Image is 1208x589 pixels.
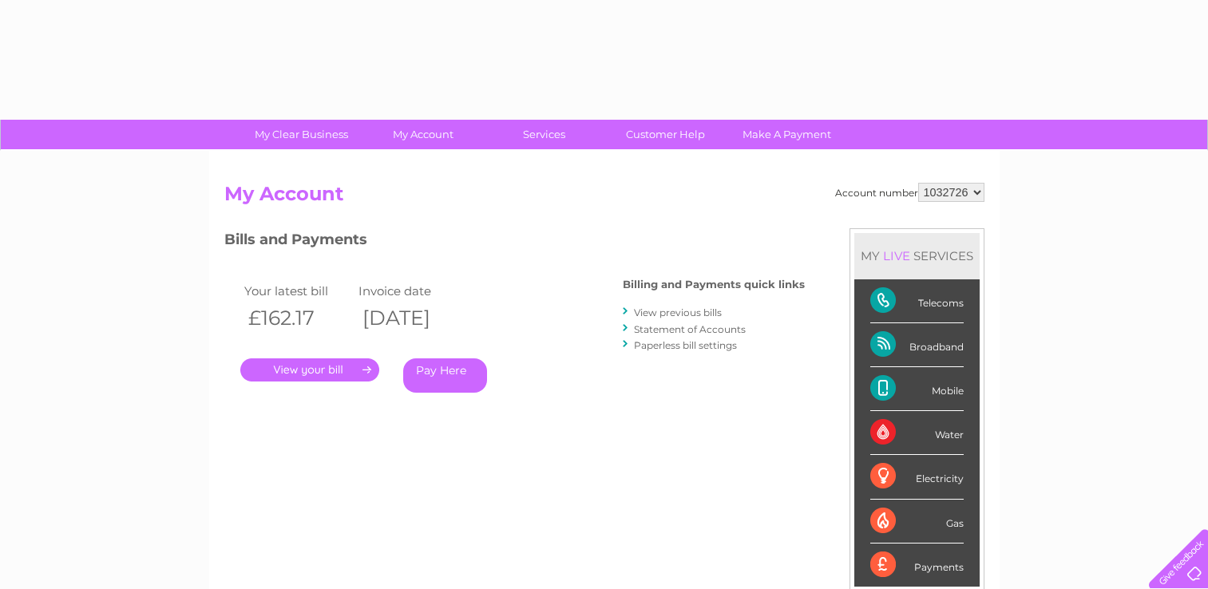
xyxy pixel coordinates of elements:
[870,323,964,367] div: Broadband
[623,279,805,291] h4: Billing and Payments quick links
[870,411,964,455] div: Water
[240,280,355,302] td: Your latest bill
[240,358,379,381] a: .
[240,302,355,334] th: £162.17
[403,358,487,393] a: Pay Here
[354,280,469,302] td: Invoice date
[236,120,367,149] a: My Clear Business
[600,120,731,149] a: Customer Help
[721,120,853,149] a: Make A Payment
[880,248,913,263] div: LIVE
[634,323,746,335] a: Statement of Accounts
[870,367,964,411] div: Mobile
[870,500,964,544] div: Gas
[870,544,964,587] div: Payments
[478,120,610,149] a: Services
[870,279,964,323] div: Telecoms
[354,302,469,334] th: [DATE]
[854,233,980,279] div: MY SERVICES
[224,228,805,256] h3: Bills and Payments
[224,183,984,213] h2: My Account
[634,339,737,351] a: Paperless bill settings
[357,120,489,149] a: My Account
[870,455,964,499] div: Electricity
[634,306,722,318] a: View previous bills
[835,183,984,202] div: Account number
